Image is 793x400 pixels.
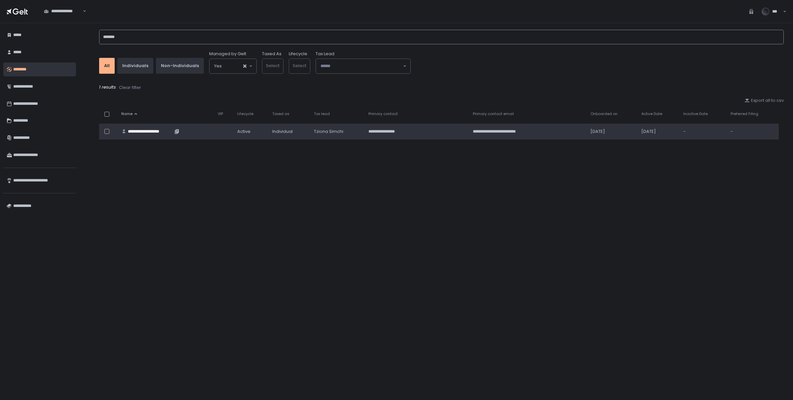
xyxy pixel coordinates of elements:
span: Tax Lead [316,51,334,57]
span: Taxed as [272,111,289,116]
label: Lifecycle [289,51,307,57]
div: Non-Individuals [161,63,199,69]
div: Clear filter [119,85,141,91]
button: Export all to csv [744,98,784,103]
div: [DATE] [590,129,634,135]
div: All [104,63,110,69]
button: Clear Selected [243,64,246,68]
span: Select [266,62,280,69]
span: Tax lead [314,111,330,116]
span: Primary contact [368,111,398,116]
div: Search for option [209,59,256,73]
button: All [99,58,115,74]
span: VIP [218,111,223,116]
span: Select [293,62,306,69]
div: [DATE] [641,129,675,135]
button: Clear filter [119,84,141,91]
div: Individuals [122,63,148,69]
span: Primary contact email [473,111,514,116]
div: - [683,129,723,135]
div: Search for option [40,4,86,18]
div: Tziona Simchi [314,129,360,135]
span: Active Date [641,111,662,116]
span: Yes [214,63,222,69]
span: Onboarded on [590,111,618,116]
span: Managed by Gelt [209,51,246,57]
div: Individual [272,129,306,135]
label: Taxed As [262,51,282,57]
span: Name [121,111,132,116]
div: Search for option [316,59,410,73]
input: Search for option [222,63,243,69]
div: 1 results [99,84,784,91]
input: Search for option [321,63,402,69]
div: - [731,129,775,135]
span: Preferred Filing [731,111,758,116]
span: active [237,129,250,135]
span: Lifecycle [237,111,253,116]
button: Non-Individuals [156,58,204,74]
button: Individuals [117,58,153,74]
span: Inactive Date [683,111,708,116]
